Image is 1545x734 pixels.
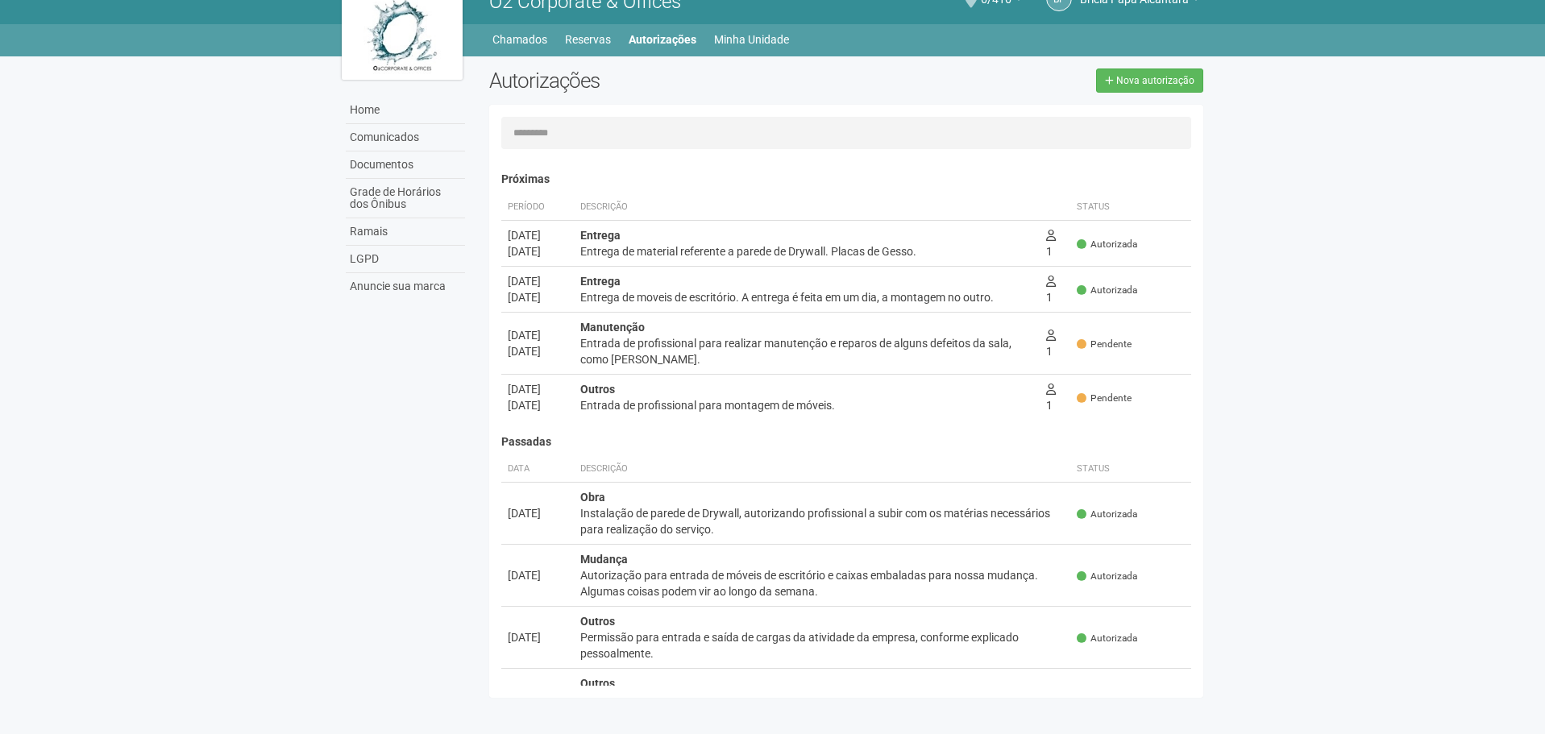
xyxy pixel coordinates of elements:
[508,343,567,359] div: [DATE]
[1046,229,1056,258] span: 1
[508,505,567,521] div: [DATE]
[1096,68,1203,93] a: Nova autorização
[580,229,621,242] strong: Entrega
[501,194,574,221] th: Período
[508,273,567,289] div: [DATE]
[1046,275,1056,304] span: 1
[580,275,621,288] strong: Entrega
[1077,392,1132,405] span: Pendente
[580,335,1033,367] div: Entrada de profissional para realizar manutenção e reparos de alguns defeitos da sala, como [PERS...
[508,243,567,259] div: [DATE]
[580,567,1065,599] div: Autorização para entrada de móveis de escritório e caixas embaladas para nossa mudança. Algumas c...
[346,151,465,179] a: Documentos
[508,327,567,343] div: [DATE]
[1077,338,1132,351] span: Pendente
[346,218,465,246] a: Ramais
[489,68,834,93] h2: Autorizações
[501,436,1192,448] h4: Passadas
[1077,284,1137,297] span: Autorizada
[508,567,567,583] div: [DATE]
[629,28,696,51] a: Autorizações
[1077,238,1137,251] span: Autorizada
[1046,329,1056,358] span: 1
[565,28,611,51] a: Reservas
[580,505,1065,537] div: Instalação de parede de Drywall, autorizando profissional a subir com os matérias necessários par...
[508,227,567,243] div: [DATE]
[1046,383,1056,412] span: 1
[508,381,567,397] div: [DATE]
[492,28,547,51] a: Chamados
[1070,456,1191,483] th: Status
[508,629,567,645] div: [DATE]
[1077,508,1137,521] span: Autorizada
[508,397,567,413] div: [DATE]
[574,194,1040,221] th: Descrição
[501,173,1192,185] h4: Próximas
[346,179,465,218] a: Grade de Horários dos Ônibus
[1077,570,1137,583] span: Autorizada
[346,273,465,300] a: Anuncie sua marca
[1077,632,1137,645] span: Autorizada
[714,28,789,51] a: Minha Unidade
[574,456,1071,483] th: Descrição
[580,383,615,396] strong: Outros
[346,97,465,124] a: Home
[580,615,615,628] strong: Outros
[508,289,567,305] div: [DATE]
[580,243,1033,259] div: Entrega de material referente a parede de Drywall. Placas de Gesso.
[1070,194,1191,221] th: Status
[580,677,615,690] strong: Outros
[580,321,645,334] strong: Manutenção
[580,553,628,566] strong: Mudança
[501,456,574,483] th: Data
[346,124,465,151] a: Comunicados
[580,289,1033,305] div: Entrega de moveis de escritório. A entrega é feita em um dia, a montagem no outro.
[346,246,465,273] a: LGPD
[580,397,1033,413] div: Entrada de profissional para montagem de móveis.
[1116,75,1194,86] span: Nova autorização
[580,629,1065,661] div: Permissão para entrada e saída de cargas da atividade da empresa, conforme explicado pessoalmente.
[580,491,605,504] strong: Obra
